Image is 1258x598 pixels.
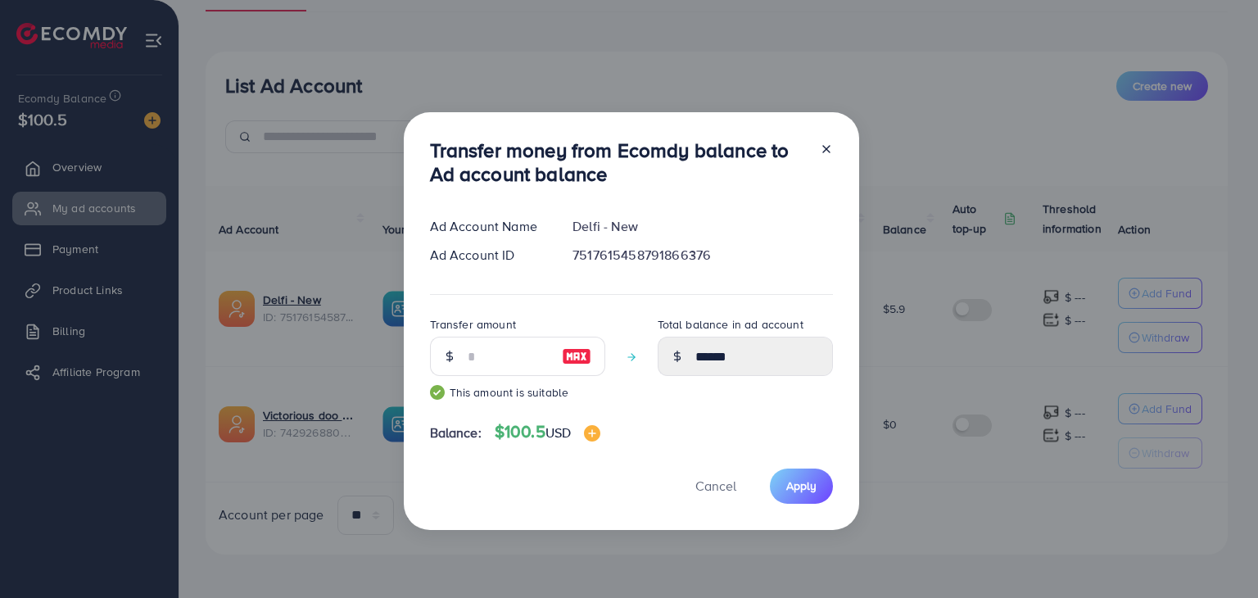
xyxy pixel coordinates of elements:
[559,246,845,265] div: 7517615458791866376
[786,478,817,494] span: Apply
[562,347,591,366] img: image
[770,469,833,504] button: Apply
[695,477,736,495] span: Cancel
[658,316,803,333] label: Total balance in ad account
[584,425,600,442] img: image
[430,384,605,401] small: This amount is suitable
[430,138,807,186] h3: Transfer money from Ecomdy balance to Ad account balance
[417,246,560,265] div: Ad Account ID
[430,316,516,333] label: Transfer amount
[430,385,445,400] img: guide
[495,422,600,442] h4: $100.5
[1188,524,1246,586] iframe: Chat
[430,424,482,442] span: Balance:
[545,424,571,442] span: USD
[417,217,560,236] div: Ad Account Name
[559,217,845,236] div: Delfi - New
[675,469,757,504] button: Cancel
